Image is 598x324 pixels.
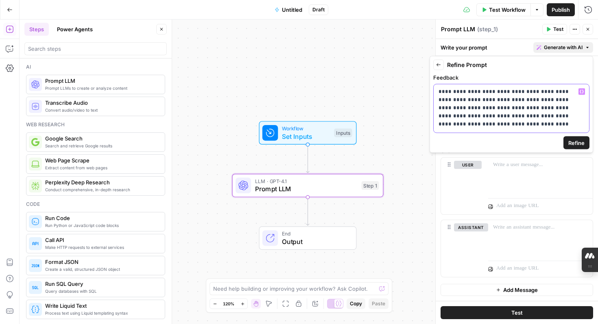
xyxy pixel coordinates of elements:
[282,6,302,14] span: Untitled
[45,236,158,244] span: Call API
[369,298,388,309] button: Paste
[563,136,589,149] button: Refine
[270,3,307,16] button: Untitled
[544,44,583,51] span: Generate with AI
[503,286,538,294] span: Add Message
[312,6,325,13] span: Draft
[45,134,158,143] span: Google Search
[26,201,165,208] div: Code
[334,128,352,137] div: Inputs
[533,42,593,53] button: Generate with AI
[45,266,158,272] span: Create a valid, structured JSON object
[436,39,598,56] div: Write your prompt
[45,222,158,229] span: Run Python or JavaScript code blocks
[45,244,158,251] span: Make HTTP requests to external services
[45,178,158,186] span: Perplexity Deep Research
[477,25,498,33] span: ( step_1 )
[362,181,379,190] div: Step 1
[282,237,348,246] span: Output
[232,121,384,145] div: WorkflowSet InputsInputs
[223,300,234,307] span: 120%
[45,77,158,85] span: Prompt LLM
[45,164,158,171] span: Extract content from web pages
[26,121,165,128] div: Web research
[433,60,589,70] div: Refine Prompt
[454,161,482,169] button: user
[45,186,158,193] span: Conduct comprehensive, in-depth research
[255,184,358,194] span: Prompt LLM
[441,25,475,33] textarea: Prompt LLM
[441,284,593,296] button: Add Message
[306,197,309,226] g: Edge from step_1 to end
[45,288,158,294] span: Query databases with SQL
[282,125,330,132] span: Workflow
[45,280,158,288] span: Run SQL Query
[52,23,98,36] button: Power Agents
[454,223,488,231] button: assistant
[547,3,575,16] button: Publish
[45,107,158,113] span: Convert audio/video to text
[255,177,358,185] span: LLM · GPT-4.1
[45,214,158,222] span: Run Code
[552,6,570,14] span: Publish
[511,309,523,317] span: Test
[282,230,348,238] span: End
[430,56,593,153] div: Generate with AI
[441,220,482,277] div: assistant
[282,132,330,141] span: Set Inputs
[372,300,385,307] span: Paste
[433,73,589,82] label: Feedback
[45,99,158,107] span: Transcribe Audio
[347,298,365,309] button: Copy
[45,258,158,266] span: Format JSON
[26,63,165,71] div: Ai
[232,174,384,197] div: LLM · GPT-4.1Prompt LLMStep 1
[232,227,384,250] div: EndOutput
[441,158,482,214] div: user
[45,143,158,149] span: Search and retrieve Google results
[553,26,563,33] span: Test
[45,85,158,91] span: Prompt LLMs to create or analyze content
[489,6,526,14] span: Test Workflow
[542,24,567,35] button: Test
[306,145,309,173] g: Edge from start to step_1
[24,23,49,36] button: Steps
[350,300,362,307] span: Copy
[441,306,593,319] button: Test
[45,302,158,310] span: Write Liquid Text
[476,3,530,16] button: Test Workflow
[45,310,158,316] span: Process text using Liquid templating syntax
[28,45,163,53] input: Search steps
[45,156,158,164] span: Web Page Scrape
[568,139,585,147] span: Refine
